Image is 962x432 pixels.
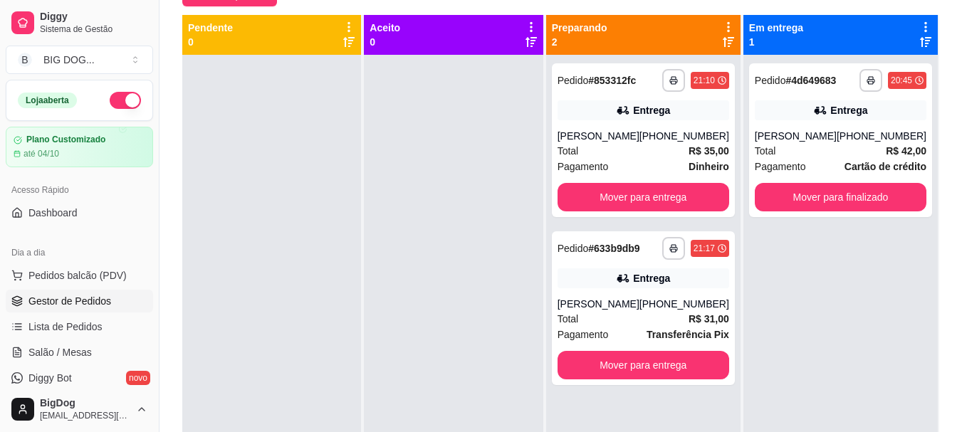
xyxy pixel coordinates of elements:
[755,159,806,174] span: Pagamento
[558,159,609,174] span: Pagamento
[6,127,153,167] a: Plano Customizadoaté 04/10
[639,129,729,143] div: [PHONE_NUMBER]
[886,145,926,157] strong: R$ 42,00
[370,21,400,35] p: Aceito
[18,93,77,108] div: Loja aberta
[370,35,400,49] p: 0
[26,135,105,145] article: Plano Customizado
[40,11,147,23] span: Diggy
[6,264,153,287] button: Pedidos balcão (PDV)
[18,53,32,67] span: B
[28,320,103,334] span: Lista de Pedidos
[891,75,912,86] div: 20:45
[558,351,729,379] button: Mover para entrega
[188,35,233,49] p: 0
[558,311,579,327] span: Total
[633,271,670,285] div: Entrega
[689,145,729,157] strong: R$ 35,00
[830,103,867,117] div: Entrega
[749,21,803,35] p: Em entrega
[588,243,639,254] strong: # 633b9db9
[40,410,130,421] span: [EMAIL_ADDRESS][DOMAIN_NAME]
[755,129,837,143] div: [PERSON_NAME]
[28,294,111,308] span: Gestor de Pedidos
[6,241,153,264] div: Dia a dia
[639,297,729,311] div: [PHONE_NUMBER]
[43,53,95,67] div: BIG DOG ...
[558,327,609,342] span: Pagamento
[558,243,589,254] span: Pedido
[552,35,607,49] p: 2
[588,75,636,86] strong: # 853312fc
[28,371,72,385] span: Diggy Bot
[694,75,715,86] div: 21:10
[749,35,803,49] p: 1
[28,206,78,220] span: Dashboard
[647,329,729,340] strong: Transferência Pix
[689,161,729,172] strong: Dinheiro
[110,92,141,109] button: Alterar Status
[6,367,153,389] a: Diggy Botnovo
[6,179,153,201] div: Acesso Rápido
[6,6,153,40] a: DiggySistema de Gestão
[6,392,153,426] button: BigDog[EMAIL_ADDRESS][DOMAIN_NAME]
[558,183,729,211] button: Mover para entrega
[785,75,836,86] strong: # 4d649683
[28,345,92,359] span: Salão / Mesas
[558,143,579,159] span: Total
[6,315,153,338] a: Lista de Pedidos
[188,21,233,35] p: Pendente
[6,46,153,74] button: Select a team
[689,313,729,325] strong: R$ 31,00
[558,75,589,86] span: Pedido
[694,243,715,254] div: 21:17
[6,201,153,224] a: Dashboard
[845,161,926,172] strong: Cartão de crédito
[633,103,670,117] div: Entrega
[552,21,607,35] p: Preparando
[755,183,926,211] button: Mover para finalizado
[755,143,776,159] span: Total
[28,268,127,283] span: Pedidos balcão (PDV)
[40,23,147,35] span: Sistema de Gestão
[6,290,153,312] a: Gestor de Pedidos
[558,297,639,311] div: [PERSON_NAME]
[558,129,639,143] div: [PERSON_NAME]
[40,397,130,410] span: BigDog
[6,341,153,364] a: Salão / Mesas
[837,129,926,143] div: [PHONE_NUMBER]
[23,148,59,159] article: até 04/10
[755,75,786,86] span: Pedido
